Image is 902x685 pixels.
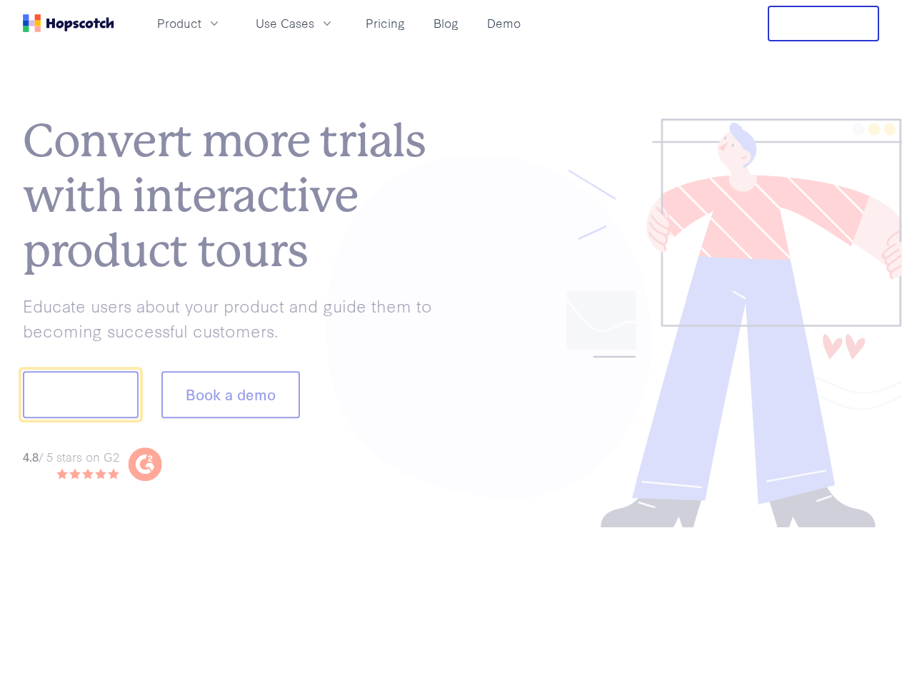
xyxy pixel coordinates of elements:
span: Product [157,14,201,32]
button: Book a demo [161,372,300,419]
p: Educate users about your product and guide them to becoming successful customers. [23,293,451,342]
strong: 4.8 [23,448,39,465]
a: Home [23,14,114,32]
button: Product [149,11,230,35]
div: / 5 stars on G2 [23,448,119,466]
h1: Convert more trials with interactive product tours [23,114,451,278]
button: Free Trial [768,6,879,41]
a: Demo [481,11,526,35]
button: Use Cases [247,11,343,35]
button: Show me! [23,372,139,419]
span: Use Cases [256,14,314,32]
a: Pricing [360,11,411,35]
a: Blog [428,11,464,35]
